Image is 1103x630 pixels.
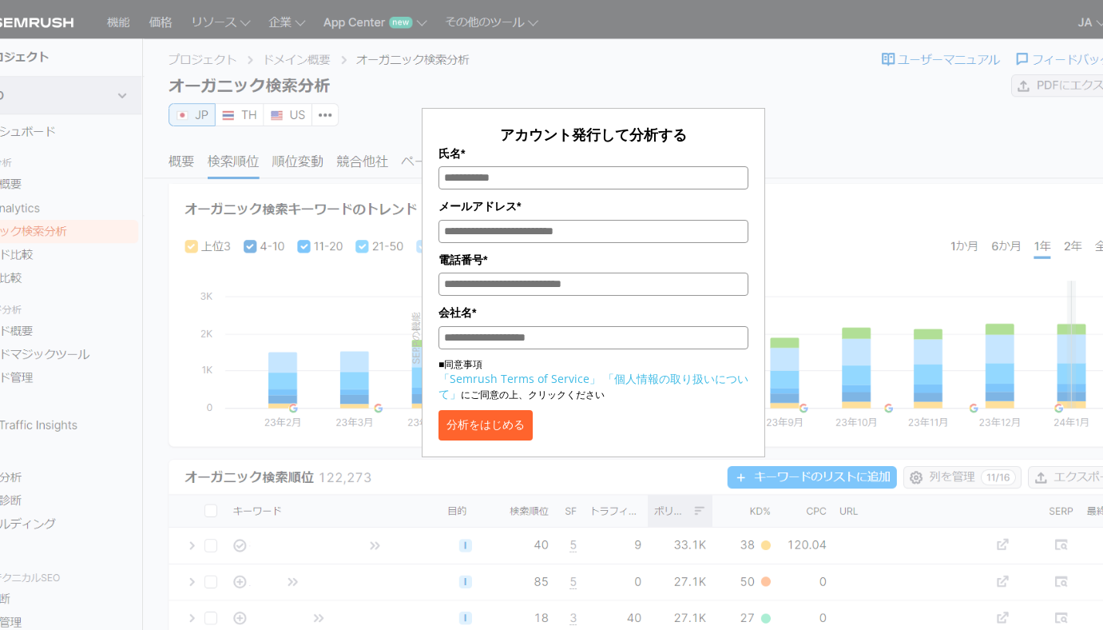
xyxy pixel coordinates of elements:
[438,371,748,401] a: 「個人情報の取り扱いについて」
[438,197,748,215] label: メールアドレス*
[438,410,533,441] button: 分析をはじめる
[438,251,748,269] label: 電話番号*
[438,357,748,402] p: ■同意事項 にご同意の上、クリックください
[500,125,687,144] span: アカウント発行して分析する
[438,371,601,386] a: 「Semrush Terms of Service」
